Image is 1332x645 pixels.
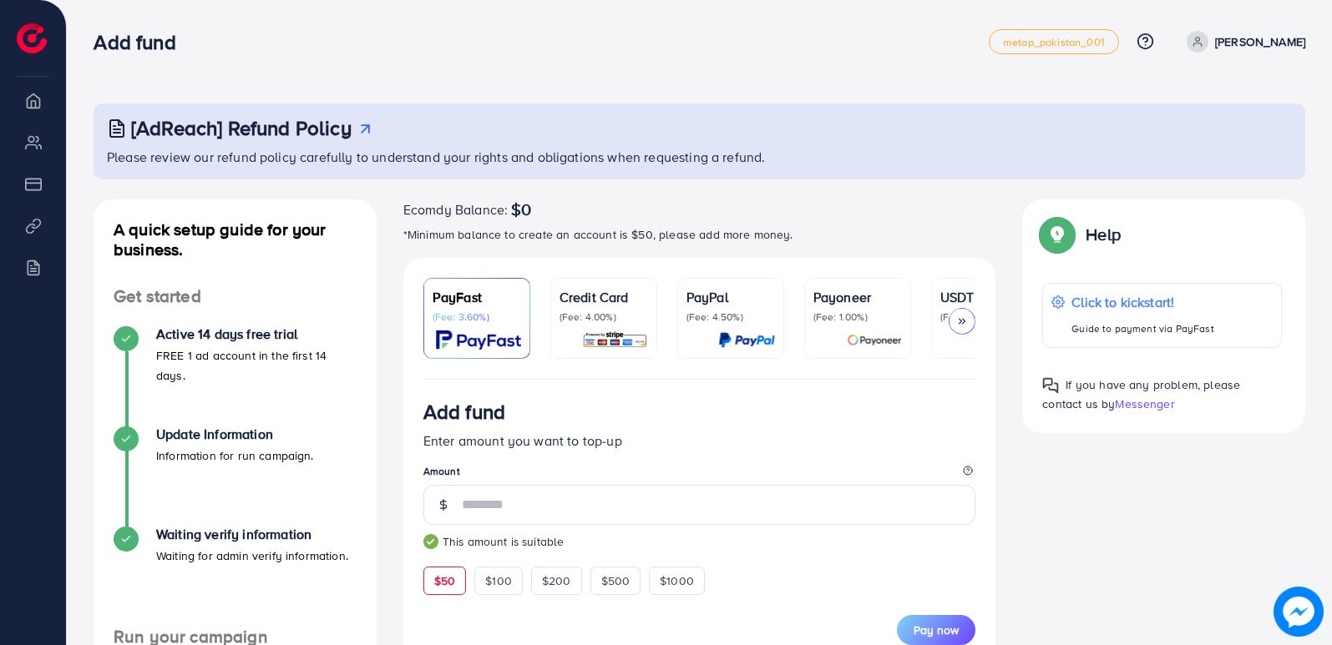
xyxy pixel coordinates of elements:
[1115,396,1174,412] span: Messenger
[686,310,775,324] p: (Fee: 4.50%)
[1215,32,1305,52] p: [PERSON_NAME]
[131,116,352,140] h3: [AdReach] Refund Policy
[403,224,996,244] p: *Minimum balance to create an account is $50, please add more money.
[1042,376,1240,412] span: If you have any problem, please contact us by
[813,310,902,324] p: (Fee: 1.00%)
[156,326,357,342] h4: Active 14 days free trial
[1180,31,1305,53] a: [PERSON_NAME]
[686,287,775,307] p: PayPal
[156,527,348,542] h4: Waiting verify information
[660,572,694,589] span: $1000
[436,330,521,350] img: card
[94,30,189,54] h3: Add fund
[94,527,377,627] li: Waiting verify information
[17,23,47,53] img: logo
[560,310,648,324] p: (Fee: 4.00%)
[94,426,377,527] li: Update Information
[423,534,438,549] img: guide
[433,287,521,307] p: PayFast
[423,400,505,424] h3: Add fund
[156,345,357,385] p: FREE 1 ad account in the first 14 days.
[847,330,902,350] img: card
[94,326,377,426] li: Active 14 days free trial
[511,199,531,219] span: $0
[940,287,1029,307] p: USDT
[433,310,521,324] p: (Fee: 3.60%)
[940,310,1029,324] p: (Fee: 0.00%)
[485,572,512,589] span: $100
[1042,219,1072,249] img: Popup guide
[1071,319,1213,339] p: Guide to payment via PayFast
[1086,224,1121,244] p: Help
[1274,587,1324,637] img: image
[542,572,571,589] span: $200
[423,533,976,550] small: This amount is suitable
[423,464,976,485] legend: Amount
[423,431,976,451] p: Enter amount you want to top-up
[156,546,348,566] p: Waiting for admin verify information.
[107,147,1295,167] p: Please review our refund policy carefully to understand your rights and obligations when requesti...
[813,287,902,307] p: Payoneer
[434,572,455,589] span: $50
[403,199,508,219] span: Ecomdy Balance:
[897,615,975,645] button: Pay now
[718,330,775,350] img: card
[914,622,959,638] span: Pay now
[94,286,377,307] h4: Get started
[94,219,377,260] h4: A quick setup guide for your business.
[156,446,314,466] p: Information for run campaign.
[582,330,648,350] img: card
[1071,292,1213,312] p: Click to kickstart!
[560,287,648,307] p: Credit Card
[1003,37,1105,48] span: metap_pakistan_001
[156,426,314,442] h4: Update Information
[1042,377,1059,394] img: Popup guide
[989,29,1119,54] a: metap_pakistan_001
[601,572,631,589] span: $500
